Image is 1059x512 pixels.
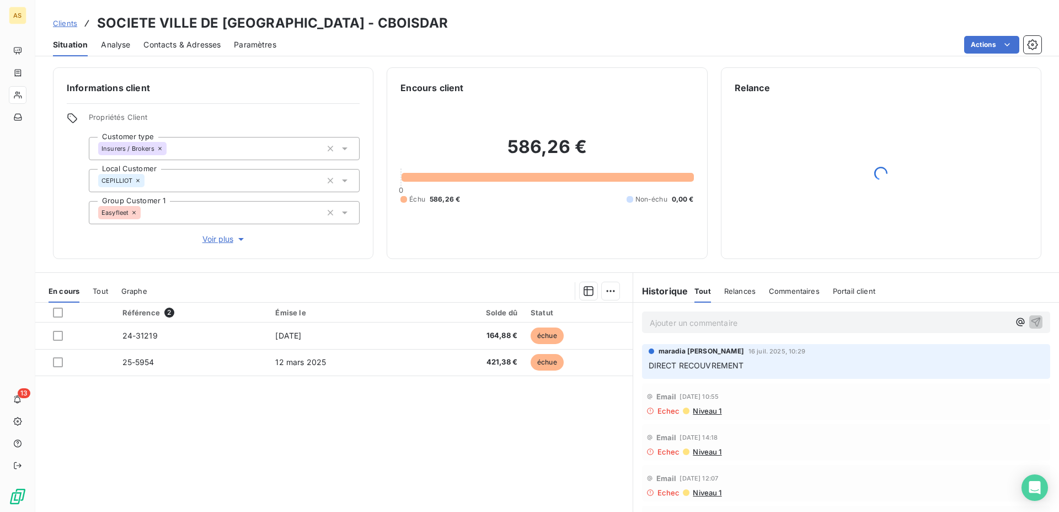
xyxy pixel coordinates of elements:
[657,407,680,415] span: Echec
[122,357,154,367] span: 25-5954
[769,287,820,295] span: Commentaires
[9,7,26,24] div: AS
[53,19,77,28] span: Clients
[122,308,263,318] div: Référence
[143,39,221,50] span: Contacts & Adresses
[409,194,425,204] span: Échu
[531,354,564,371] span: échue
[275,331,301,340] span: [DATE]
[53,18,77,29] a: Clients
[202,234,247,245] span: Voir plus
[672,194,694,204] span: 0,00 €
[531,308,626,317] div: Statut
[657,488,680,497] span: Echec
[67,81,360,94] h6: Informations client
[400,136,693,169] h2: 586,26 €
[680,393,719,400] span: [DATE] 10:55
[101,177,132,184] span: CEPILLIOT
[275,308,412,317] div: Émise le
[649,361,744,370] span: DIRECT RECOUVREMENT
[399,186,403,194] span: 0
[145,176,153,186] input: Ajouter une valeur
[89,233,360,245] button: Voir plus
[49,287,79,295] span: En cours
[101,39,130,50] span: Analyse
[425,308,517,317] div: Solde dû
[692,447,721,456] span: Niveau 1
[425,357,517,368] span: 421,38 €
[53,39,88,50] span: Situation
[122,331,158,340] span: 24-31219
[680,434,718,441] span: [DATE] 14:18
[101,209,129,216] span: Easyfleet
[89,113,360,128] span: Propriétés Client
[400,81,463,94] h6: Encours client
[164,308,174,318] span: 2
[692,407,721,415] span: Niveau 1
[141,208,149,218] input: Ajouter une valeur
[964,36,1019,54] button: Actions
[93,287,108,295] span: Tout
[748,348,805,355] span: 16 juil. 2025, 10:29
[735,81,1028,94] h6: Relance
[657,447,680,456] span: Echec
[633,284,688,298] h6: Historique
[694,287,711,295] span: Tout
[659,346,744,356] span: maradia [PERSON_NAME]
[167,144,175,154] input: Ajouter une valeur
[275,357,326,367] span: 12 mars 2025
[680,475,718,482] span: [DATE] 12:07
[656,433,677,442] span: Email
[833,287,875,295] span: Portail client
[121,287,147,295] span: Graphe
[101,145,154,152] span: Insurers / Brokers
[692,488,721,497] span: Niveau 1
[656,392,677,401] span: Email
[1021,474,1048,501] div: Open Intercom Messenger
[234,39,276,50] span: Paramètres
[724,287,756,295] span: Relances
[531,328,564,344] span: échue
[97,13,448,33] h3: SOCIETE VILLE DE [GEOGRAPHIC_DATA] - CBOISDAR
[656,474,677,483] span: Email
[430,194,460,204] span: 586,26 €
[9,488,26,505] img: Logo LeanPay
[18,388,30,398] span: 13
[635,194,667,204] span: Non-échu
[425,330,517,341] span: 164,88 €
